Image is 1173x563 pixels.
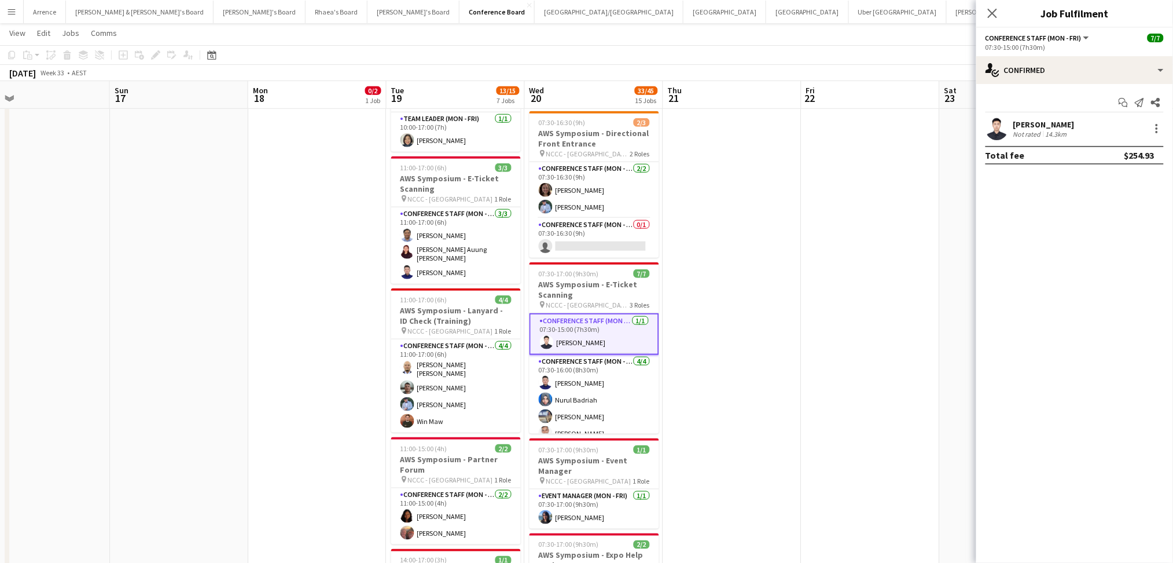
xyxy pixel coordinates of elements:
[72,68,87,77] div: AEST
[495,476,512,484] span: 1 Role
[391,488,521,544] app-card-role: Conference Staff (Mon - Fri)2/211:00-15:00 (4h)[PERSON_NAME][PERSON_NAME]
[5,25,30,41] a: View
[947,1,1094,23] button: [PERSON_NAME] & [PERSON_NAME]'s Board
[529,313,659,355] app-card-role: Conference Staff (Mon - Fri)1/107:30-15:00 (7h30m)[PERSON_NAME]
[459,1,535,23] button: Conference Board
[1013,130,1043,138] div: Not rated
[400,295,447,304] span: 11:00-17:00 (6h)
[495,327,512,335] span: 1 Role
[214,1,306,23] button: [PERSON_NAME]'s Board
[32,25,55,41] a: Edit
[1013,119,1075,130] div: [PERSON_NAME]
[367,1,459,23] button: [PERSON_NAME]'s Board
[634,540,650,549] span: 2/2
[1148,34,1164,42] span: 7/7
[986,149,1025,161] div: Total fee
[535,1,683,23] button: [GEOGRAPHIC_DATA]/[GEOGRAPHIC_DATA]
[529,455,659,476] h3: AWS Symposium - Event Manager
[633,477,650,485] span: 1 Role
[495,295,512,304] span: 4/4
[683,1,766,23] button: [GEOGRAPHIC_DATA]
[408,327,493,335] span: NCCC - [GEOGRAPHIC_DATA]
[38,68,67,77] span: Week 33
[546,301,630,309] span: NCCC - [GEOGRAPHIC_DATA]
[539,540,599,549] span: 07:30-17:00 (9h30m)
[539,445,599,454] span: 07:30-17:00 (9h30m)
[986,34,1091,42] button: Conference Staff (Mon - Fri)
[9,28,25,38] span: View
[91,28,117,38] span: Comms
[408,476,493,484] span: NCCC - [GEOGRAPHIC_DATA]
[546,477,631,485] span: NCCC - [GEOGRAPHIC_DATA]
[976,6,1173,21] h3: Job Fulfilment
[37,28,50,38] span: Edit
[529,262,659,434] app-job-card: 07:30-17:00 (9h30m)7/7AWS Symposium - E-Ticket Scanning NCCC - [GEOGRAPHIC_DATA]3 RolesConference...
[306,1,367,23] button: Rhaea's Board
[62,28,79,38] span: Jobs
[1043,130,1069,138] div: 14.3km
[634,269,650,278] span: 7/7
[849,1,947,23] button: Uber [GEOGRAPHIC_DATA]
[529,489,659,529] app-card-role: Event Manager (Mon - Fri)1/107:30-17:00 (9h30m)[PERSON_NAME]
[57,25,84,41] a: Jobs
[400,444,447,453] span: 11:00-15:00 (4h)
[539,269,599,278] span: 07:30-17:00 (9h30m)
[9,67,36,79] div: [DATE]
[391,437,521,544] app-job-card: 11:00-15:00 (4h)2/2AWS Symposium - Partner Forum NCCC - [GEOGRAPHIC_DATA]1 RoleConference Staff (...
[495,444,512,453] span: 2/2
[986,43,1164,52] div: 07:30-15:00 (7h30m)
[634,445,650,454] span: 1/1
[630,301,650,309] span: 3 Roles
[86,25,122,41] a: Comms
[1124,149,1154,161] div: $254.93
[24,1,66,23] button: Arrence
[986,34,1082,42] span: Conference Staff (Mon - Fri)
[529,279,659,300] h3: AWS Symposium - E-Ticket Scanning
[766,1,849,23] button: [GEOGRAPHIC_DATA]
[529,438,659,529] app-job-card: 07:30-17:00 (9h30m)1/1AWS Symposium - Event Manager NCCC - [GEOGRAPHIC_DATA]1 RoleEvent Manager (...
[391,305,521,326] h3: AWS Symposium - Lanyard - ID Check (Training)
[66,1,214,23] button: [PERSON_NAME] & [PERSON_NAME]'s Board
[529,355,659,445] app-card-role: Conference Staff (Mon - Fri)4/407:30-16:00 (8h30m)[PERSON_NAME]Nurul Badriah[PERSON_NAME][PERSON_...
[391,288,521,433] app-job-card: 11:00-17:00 (6h)4/4AWS Symposium - Lanyard - ID Check (Training) NCCC - [GEOGRAPHIC_DATA]1 RoleCo...
[391,339,521,433] app-card-role: Conference Staff (Mon - Fri)4/411:00-17:00 (6h)[PERSON_NAME] [PERSON_NAME][PERSON_NAME][PERSON_NA...
[976,56,1173,84] div: Confirmed
[391,454,521,475] h3: AWS Symposium - Partner Forum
